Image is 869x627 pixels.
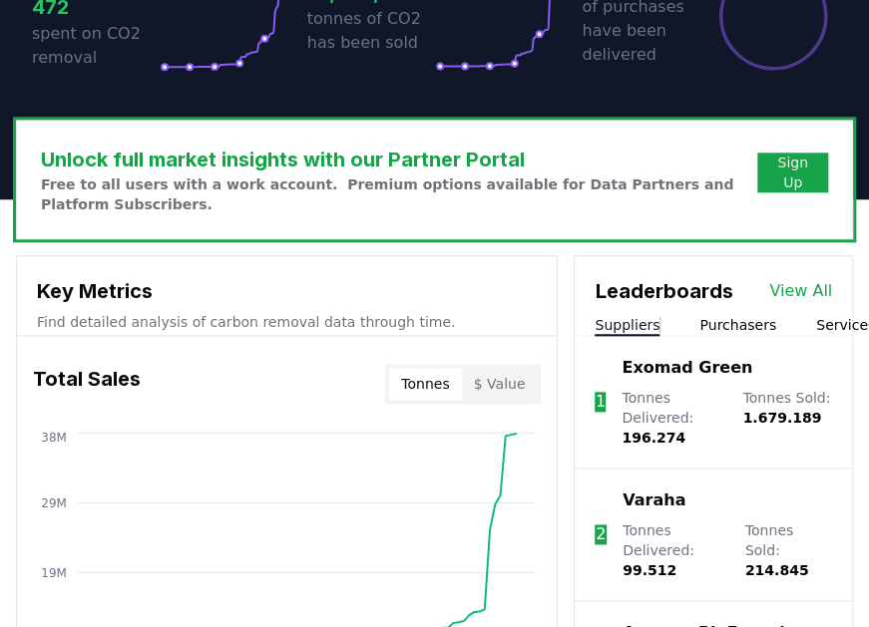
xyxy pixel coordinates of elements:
button: Suppliers [595,315,659,335]
p: Tonnes Sold : [742,388,832,448]
a: Exomad Green [622,356,752,380]
button: Sign Up [757,153,828,192]
h3: Key Metrics [37,276,537,306]
p: 1 [596,390,606,414]
a: Sign Up [773,153,812,192]
button: Tonnes [389,368,461,400]
tspan: 19M [41,565,67,579]
span: 196.274 [622,430,685,446]
button: $ Value [462,368,538,400]
p: Find detailed analysis of carbon removal data through time. [37,312,537,332]
span: 214.845 [745,562,809,578]
p: 2 [596,522,606,546]
p: Tonnes Delivered : [623,520,725,580]
tspan: 38M [41,430,67,444]
span: 99.512 [623,562,676,578]
p: spent on CO2 removal [32,22,160,70]
button: Purchasers [699,315,776,335]
h3: Total Sales [33,364,141,404]
h3: Unlock full market insights with our Partner Portal [41,145,757,174]
p: tonnes of CO2 has been sold [307,7,435,55]
p: Tonnes Sold : [745,520,832,580]
p: Free to all users with a work account. Premium options available for Data Partners and Platform S... [41,174,757,214]
p: Tonnes Delivered : [622,388,722,448]
span: 1.679.189 [742,410,821,426]
a: Varaha [623,488,685,512]
a: View All [769,279,832,303]
h3: Leaderboards [595,276,732,306]
tspan: 29M [41,495,67,509]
